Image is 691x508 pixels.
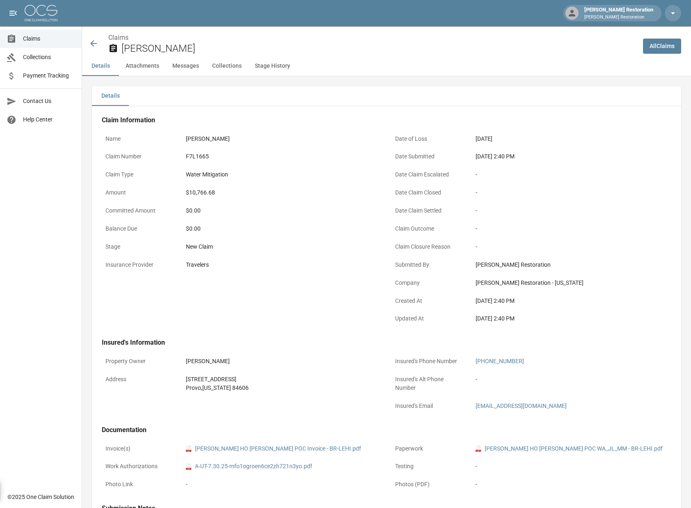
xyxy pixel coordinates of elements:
div: anchor tabs [82,56,691,76]
div: [DATE] 2:40 PM [476,297,668,305]
button: Details [82,56,119,76]
div: [DATE] [476,135,492,143]
h4: Claim Information [102,116,671,124]
span: Help Center [23,115,75,124]
button: Details [92,86,129,106]
span: Contact Us [23,97,75,105]
p: [PERSON_NAME] Restoration [584,14,653,21]
a: Claims [108,34,128,41]
img: ocs-logo-white-transparent.png [25,5,57,21]
div: [PERSON_NAME] [186,357,230,366]
p: Date Claim Settled [391,203,465,219]
div: - [476,243,668,251]
div: - [476,224,668,233]
a: [PHONE_NUMBER] [476,358,524,364]
p: Invoice(s) [102,441,176,457]
p: Date Submitted [391,149,465,165]
p: Date of Loss [391,131,465,147]
p: Balance Due [102,221,176,237]
p: Address [102,371,176,387]
button: Messages [166,56,206,76]
span: Claims [23,34,75,43]
div: - [476,188,668,197]
p: Work Authorizations [102,458,176,474]
p: Property Owner [102,353,176,369]
a: AllClaims [643,39,681,54]
p: Claim Closure Reason [391,239,465,255]
p: Committed Amount [102,203,176,219]
p: Amount [102,185,176,201]
a: pdfA-UT-7.30.25-mfo1ogroen6ce2zh721n3yo.pdf [186,462,312,471]
p: Claim Type [102,167,176,183]
button: Attachments [119,56,166,76]
p: Insurance Provider [102,257,176,273]
p: Photo Link [102,476,176,492]
div: [PERSON_NAME] Restoration [476,261,668,269]
div: Travelers [186,261,209,269]
div: Water Mitigation [186,170,228,179]
p: Insured's Email [391,398,465,414]
h4: Documentation [102,426,671,434]
span: Collections [23,53,75,62]
p: Photos (PDF) [391,476,465,492]
button: Collections [206,56,248,76]
button: open drawer [5,5,21,21]
p: Claim Number [102,149,176,165]
div: details tabs [92,86,681,106]
div: [PERSON_NAME] [186,135,230,143]
a: [EMAIL_ADDRESS][DOMAIN_NAME] [476,403,567,409]
p: Date Claim Closed [391,185,465,201]
nav: breadcrumb [108,33,636,43]
div: [PERSON_NAME] Restoration [581,6,657,21]
div: - [476,375,477,384]
p: Date Claim Escalated [391,167,465,183]
div: [PERSON_NAME] Restoration - [US_STATE] [476,279,668,287]
div: [DATE] 2:40 PM [476,152,668,161]
h2: [PERSON_NAME] [121,43,636,55]
div: © 2025 One Claim Solution [7,493,74,501]
div: - [476,206,668,215]
div: - [476,462,668,471]
span: Payment Tracking [23,71,75,80]
div: - [476,480,668,489]
p: Testing [391,458,465,474]
p: Insured's Phone Number [391,353,465,369]
div: New Claim [186,243,378,251]
div: - [186,480,188,489]
div: - [476,170,668,179]
div: [DATE] 2:40 PM [476,314,668,323]
h4: Insured's Information [102,339,671,347]
div: Provo , [US_STATE] 84606 [186,384,249,392]
p: Company [391,275,465,291]
p: Name [102,131,176,147]
p: Claim Outcome [391,221,465,237]
p: Updated At [391,311,465,327]
div: $0.00 [186,224,378,233]
p: Paperwork [391,441,465,457]
div: [STREET_ADDRESS] [186,375,249,384]
div: $0.00 [186,206,378,215]
p: Insured's Alt Phone Number [391,371,465,396]
a: pdf[PERSON_NAME] HO [PERSON_NAME] POC WA_JL_MM - BR-LEHI.pdf [476,444,663,453]
button: Stage History [248,56,297,76]
p: Created At [391,293,465,309]
div: F7L1665 [186,152,209,161]
p: Submitted By [391,257,465,273]
p: Stage [102,239,176,255]
div: $10,766.68 [186,188,215,197]
a: pdf[PERSON_NAME] HO [PERSON_NAME] POC Invoice - BR-LEHI.pdf [186,444,361,453]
